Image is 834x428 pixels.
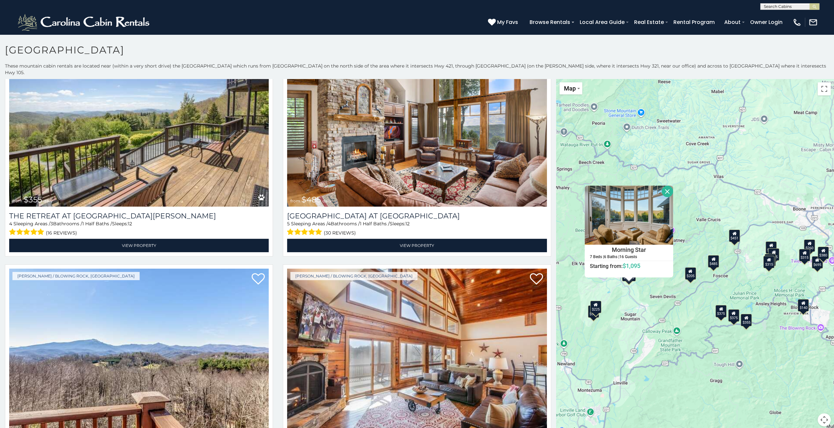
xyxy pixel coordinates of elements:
a: Morning Star 7 Beds | 6 Baths | 16 Guests Starting from:$1,095 [585,245,673,270]
span: 12 [128,221,132,227]
img: mail-regular-white.png [808,18,818,27]
img: White-1-2.png [16,12,152,32]
a: Real Estate [631,16,667,28]
a: [PERSON_NAME] / Blowing Rock, [GEOGRAPHIC_DATA] [290,272,417,280]
a: Owner Login [747,16,786,28]
div: $375 [728,309,739,321]
a: Browse Rentals [526,16,573,28]
div: $375 [715,305,727,317]
div: $695 [811,256,823,268]
div: $451 [729,229,740,242]
span: $355 [24,195,42,204]
a: The Retreat at [GEOGRAPHIC_DATA][PERSON_NAME] [9,212,269,220]
a: View Property [287,239,547,252]
img: The Retreat at Mountain Meadows [9,32,269,207]
div: $675 [768,248,779,260]
img: phone-regular-white.png [792,18,802,27]
div: $485 [708,255,719,267]
h5: 16 Guests [619,255,637,259]
span: Map [564,85,576,92]
span: (16 reviews) [46,229,77,237]
span: $485 [301,195,321,204]
div: $205 [685,267,696,280]
div: $140 [798,299,809,312]
div: $380 [818,247,829,259]
h3: The Retreat at Mountain Meadows [9,212,269,220]
a: View Property [9,239,269,252]
button: Map camera controls [818,413,831,426]
div: $225 [590,300,601,313]
a: The Retreat at Mountain Meadows from $355 daily [9,32,269,207]
a: Rental Program [670,16,718,28]
div: $315 [799,249,810,261]
div: $395 [766,241,777,254]
span: daily [322,198,332,203]
div: $260 [804,239,815,252]
span: 4 [328,221,331,227]
a: [GEOGRAPHIC_DATA] at [GEOGRAPHIC_DATA] [287,212,547,220]
span: 12 [405,221,410,227]
a: Ridge Haven Lodge at Echota from $485 daily [287,32,547,207]
button: Close [662,186,673,197]
span: from [12,198,22,203]
h4: Morning Star [585,245,673,255]
button: Toggle fullscreen view [818,82,831,95]
h5: 7 Beds | [590,255,604,259]
div: Sleeping Areas / Bathrooms / Sleeps: [9,220,269,237]
span: from [290,198,300,203]
a: My Favs [488,18,520,27]
h5: 6 Baths | [604,255,619,259]
div: $480 [765,254,776,266]
div: $315 [763,256,774,268]
span: My Favs [497,18,518,26]
span: 5 [287,221,290,227]
span: daily [44,198,53,203]
span: 1 Half Baths / [360,221,390,227]
div: $355 [588,305,599,318]
span: 4 [9,221,12,227]
span: (30 reviews) [324,229,356,237]
span: $1,095 [623,262,640,269]
div: $355 [741,314,752,326]
a: [PERSON_NAME] / Blowing Rock, [GEOGRAPHIC_DATA] [12,272,140,280]
h6: Starting from: [585,262,673,269]
h3: Ridge Haven Lodge at Echota [287,212,547,220]
span: 3 [50,221,53,227]
img: Ridge Haven Lodge at Echota [287,32,547,207]
a: Add to favorites [252,273,265,286]
img: Morning Star [585,186,673,245]
div: Sleeping Areas / Bathrooms / Sleeps: [287,220,547,237]
a: Local Area Guide [576,16,628,28]
span: 1 Half Baths / [82,221,112,227]
button: Change map style [559,82,582,94]
a: Add to favorites [530,273,543,286]
a: About [721,16,744,28]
